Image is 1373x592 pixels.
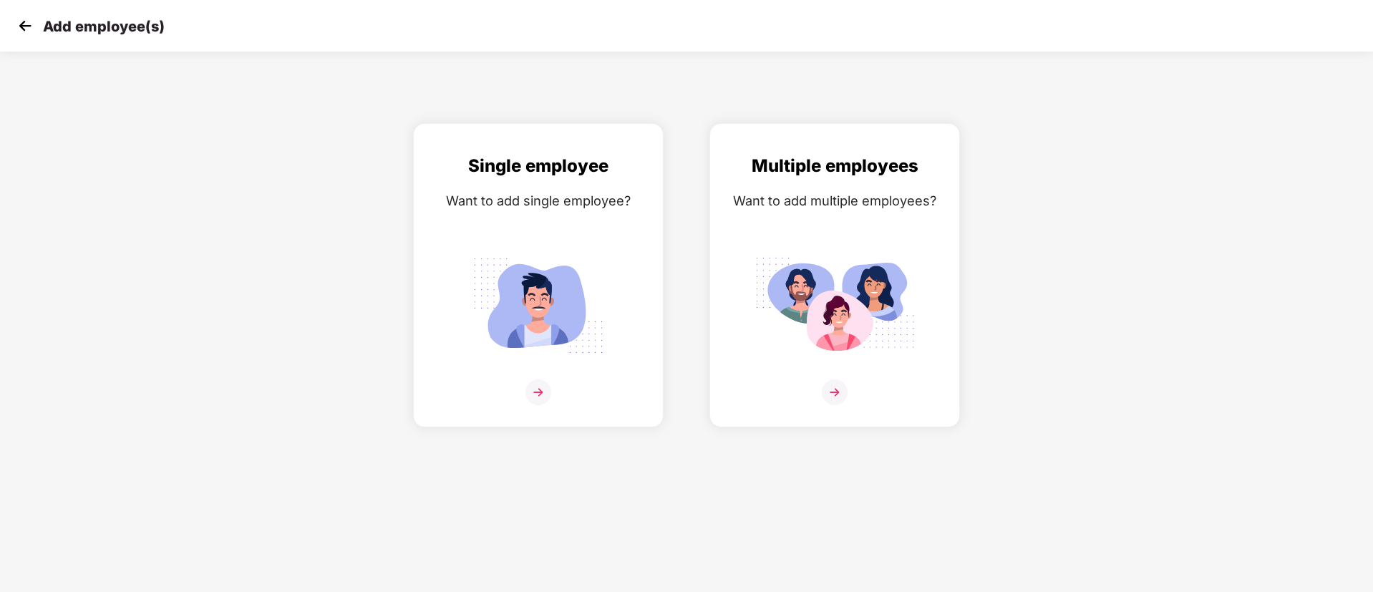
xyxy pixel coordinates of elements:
img: svg+xml;base64,PHN2ZyB4bWxucz0iaHR0cDovL3d3dy53My5vcmcvMjAwMC9zdmciIHdpZHRoPSIzMCIgaGVpZ2h0PSIzMC... [14,15,36,37]
p: Add employee(s) [43,18,165,35]
div: Want to add single employee? [428,190,649,211]
img: svg+xml;base64,PHN2ZyB4bWxucz0iaHR0cDovL3d3dy53My5vcmcvMjAwMC9zdmciIGlkPSJNdWx0aXBsZV9lbXBsb3llZS... [755,250,915,361]
img: svg+xml;base64,PHN2ZyB4bWxucz0iaHR0cDovL3d3dy53My5vcmcvMjAwMC9zdmciIHdpZHRoPSIzNiIgaGVpZ2h0PSIzNi... [822,379,848,405]
div: Single employee [428,152,649,180]
div: Multiple employees [724,152,945,180]
img: svg+xml;base64,PHN2ZyB4bWxucz0iaHR0cDovL3d3dy53My5vcmcvMjAwMC9zdmciIHdpZHRoPSIzNiIgaGVpZ2h0PSIzNi... [525,379,551,405]
div: Want to add multiple employees? [724,190,945,211]
img: svg+xml;base64,PHN2ZyB4bWxucz0iaHR0cDovL3d3dy53My5vcmcvMjAwMC9zdmciIGlkPSJTaW5nbGVfZW1wbG95ZWUiIH... [458,250,618,361]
